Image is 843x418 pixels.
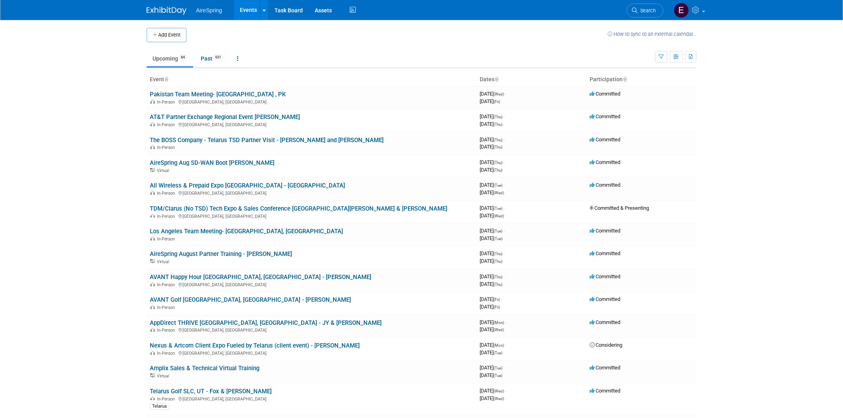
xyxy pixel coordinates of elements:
[494,389,504,393] span: (Wed)
[480,182,505,188] span: [DATE]
[494,76,498,82] a: Sort by Start Date
[157,145,177,150] span: In-Person
[590,319,620,325] span: Committed
[150,305,155,309] img: In-Person Event
[150,191,155,195] img: In-Person Event
[480,326,504,332] span: [DATE]
[504,228,505,234] span: -
[494,351,502,355] span: (Tue)
[590,182,620,188] span: Committed
[150,121,473,127] div: [GEOGRAPHIC_DATA], [GEOGRAPHIC_DATA]
[480,137,505,143] span: [DATE]
[150,281,473,287] div: [GEOGRAPHIC_DATA], [GEOGRAPHIC_DATA]
[494,145,502,149] span: (Thu)
[157,373,171,379] span: Virtual
[480,91,506,97] span: [DATE]
[494,320,504,325] span: (Mon)
[590,205,649,211] span: Committed & Presenting
[504,365,505,371] span: -
[150,145,155,149] img: In-Person Event
[494,259,502,264] span: (Thu)
[480,235,502,241] span: [DATE]
[480,113,505,119] span: [DATE]
[150,214,155,218] img: In-Person Event
[157,122,177,127] span: In-Person
[157,214,177,219] span: In-Person
[476,73,586,86] th: Dates
[150,328,155,332] img: In-Person Event
[494,183,502,188] span: (Tue)
[157,282,177,287] span: In-Person
[150,365,259,372] a: Amplix Sales & Technical Virtual Training
[195,51,229,66] a: Past931
[494,373,502,378] span: (Tue)
[150,137,384,144] a: The BOSS Company - Telarus TSD Partner Visit - [PERSON_NAME] and [PERSON_NAME]
[504,113,505,119] span: -
[480,365,505,371] span: [DATE]
[480,159,505,165] span: [DATE]
[150,250,292,258] a: AireSpring August Partner Training - [PERSON_NAME]
[505,91,506,97] span: -
[494,282,502,287] span: (Thu)
[150,326,473,333] div: [GEOGRAPHIC_DATA], [GEOGRAPHIC_DATA]
[480,205,505,211] span: [DATE]
[590,159,620,165] span: Committed
[150,388,272,395] a: Telarus Golf SLC, UT - Fox & [PERSON_NAME]
[164,76,168,82] a: Sort by Event Name
[147,28,186,42] button: Add Event
[494,343,504,348] span: (Mon)
[480,296,502,302] span: [DATE]
[494,100,500,104] span: (Fri)
[150,350,473,356] div: [GEOGRAPHIC_DATA], [GEOGRAPHIC_DATA]
[494,366,502,370] span: (Tue)
[157,168,171,173] span: Virtual
[494,305,500,309] span: (Fri)
[480,395,504,401] span: [DATE]
[178,55,187,61] span: 84
[590,91,620,97] span: Committed
[494,236,502,241] span: (Tue)
[586,73,696,86] th: Participation
[627,4,663,18] a: Search
[150,403,169,410] div: Telarus
[494,191,504,195] span: (Wed)
[150,168,155,172] img: Virtual Event
[590,296,620,302] span: Committed
[150,113,300,121] a: AT&T Partner Exchange Regional Event [PERSON_NAME]
[505,388,506,394] span: -
[480,121,502,127] span: [DATE]
[157,259,171,264] span: Virtual
[504,273,505,279] span: -
[150,273,371,281] a: AVANT Happy Hour [GEOGRAPHIC_DATA], [GEOGRAPHIC_DATA] - [PERSON_NAME]
[150,122,155,126] img: In-Person Event
[150,342,360,349] a: Nexus & Artcom Client Expo Fueled by Telarus (client event) - [PERSON_NAME]
[590,365,620,371] span: Committed
[157,236,177,242] span: In-Person
[150,213,473,219] div: [GEOGRAPHIC_DATA], [GEOGRAPHIC_DATA]
[494,115,502,119] span: (Thu)
[504,182,505,188] span: -
[150,91,286,98] a: Pakistan Team Meeting- [GEOGRAPHIC_DATA] , PK
[150,236,155,240] img: In-Person Event
[494,206,502,211] span: (Tue)
[590,273,620,279] span: Committed
[494,160,502,165] span: (Thu)
[504,159,505,165] span: -
[150,259,155,263] img: Virtual Event
[150,397,155,400] img: In-Person Event
[480,98,500,104] span: [DATE]
[494,252,502,256] span: (Thu)
[150,189,473,196] div: [GEOGRAPHIC_DATA], [GEOGRAPHIC_DATA]
[505,342,506,348] span: -
[590,228,620,234] span: Committed
[150,351,155,355] img: In-Person Event
[147,73,476,86] th: Event
[157,351,177,356] span: In-Person
[494,214,504,218] span: (Wed)
[494,168,502,172] span: (Thu)
[150,98,473,105] div: [GEOGRAPHIC_DATA], [GEOGRAPHIC_DATA]
[494,297,500,302] span: (Fri)
[480,319,506,325] span: [DATE]
[480,213,504,219] span: [DATE]
[494,275,502,279] span: (Thu)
